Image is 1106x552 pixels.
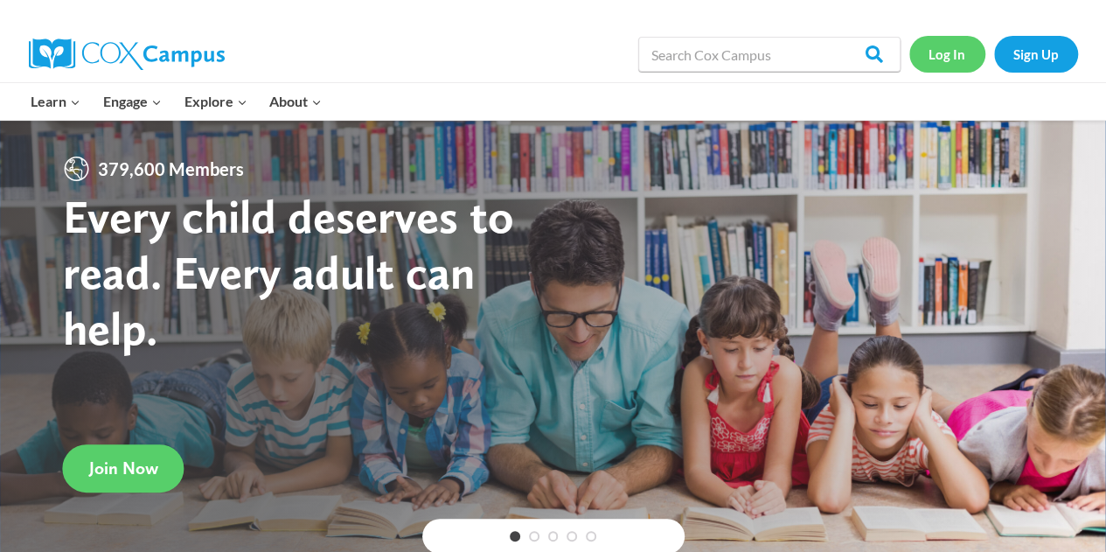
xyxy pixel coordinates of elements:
[586,531,596,542] a: 5
[529,531,539,542] a: 2
[510,531,520,542] a: 1
[258,83,333,120] button: Child menu of About
[909,36,985,72] a: Log In
[92,83,173,120] button: Child menu of Engage
[548,531,559,542] a: 3
[91,155,251,183] span: 379,600 Members
[173,83,259,120] button: Child menu of Explore
[29,38,225,70] img: Cox Campus
[909,36,1078,72] nav: Secondary Navigation
[89,458,158,479] span: Join Now
[20,83,333,120] nav: Primary Navigation
[63,444,184,493] a: Join Now
[638,37,901,72] input: Search Cox Campus
[63,188,514,355] strong: Every child deserves to read. Every adult can help.
[567,531,577,542] a: 4
[994,36,1078,72] a: Sign Up
[20,83,93,120] button: Child menu of Learn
